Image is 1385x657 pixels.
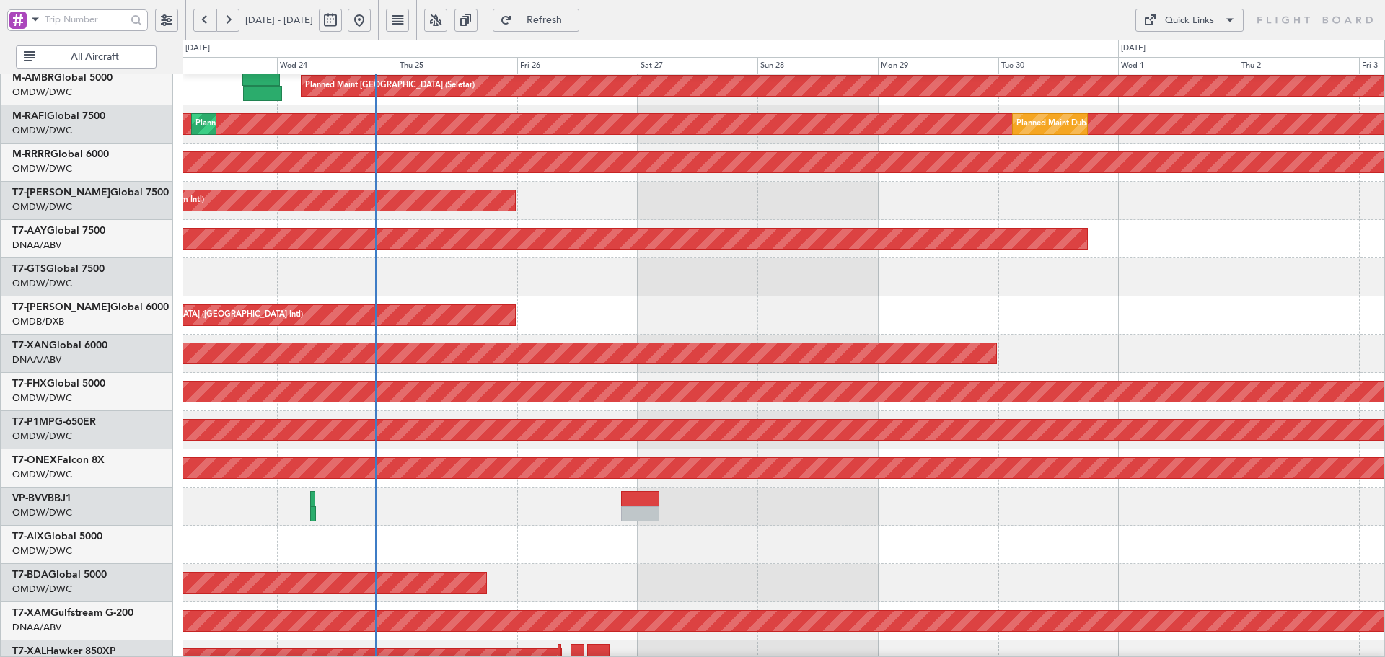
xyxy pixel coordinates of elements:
[397,57,517,74] div: Thu 25
[12,188,169,198] a: T7-[PERSON_NAME]Global 7500
[12,277,72,290] a: OMDW/DWC
[757,57,878,74] div: Sun 28
[277,57,397,74] div: Wed 24
[638,57,758,74] div: Sat 27
[12,532,102,542] a: T7-AIXGlobal 5000
[12,111,105,121] a: M-RAFIGlobal 7500
[12,149,50,159] span: M-RRRR
[878,57,998,74] div: Mon 29
[185,43,210,55] div: [DATE]
[12,226,47,236] span: T7-AAY
[12,646,46,656] span: T7-XAL
[12,417,96,427] a: T7-P1MPG-650ER
[12,417,55,427] span: T7-P1MP
[62,304,303,326] div: Planned Maint [GEOGRAPHIC_DATA] ([GEOGRAPHIC_DATA] Intl)
[12,455,57,465] span: T7-ONEX
[12,455,105,465] a: T7-ONEXFalcon 8X
[245,14,313,27] span: [DATE] - [DATE]
[12,468,72,481] a: OMDW/DWC
[493,9,579,32] button: Refresh
[12,379,47,389] span: T7-FHX
[12,200,72,213] a: OMDW/DWC
[38,52,151,62] span: All Aircraft
[195,113,338,135] div: Planned Maint Dubai (Al Maktoum Intl)
[12,379,105,389] a: T7-FHXGlobal 5000
[12,532,44,542] span: T7-AIX
[12,124,72,137] a: OMDW/DWC
[12,583,72,596] a: OMDW/DWC
[12,340,49,350] span: T7-XAN
[1118,57,1239,74] div: Wed 1
[12,493,48,503] span: VP-BVV
[12,302,110,312] span: T7-[PERSON_NAME]
[12,570,48,580] span: T7-BDA
[1239,57,1359,74] div: Thu 2
[12,544,72,557] a: OMDW/DWC
[12,111,47,121] span: M-RAFI
[12,353,61,366] a: DNAA/ABV
[12,493,71,503] a: VP-BVVBBJ1
[12,302,169,312] a: T7-[PERSON_NAME]Global 6000
[12,392,72,405] a: OMDW/DWC
[12,149,109,159] a: M-RRRRGlobal 6000
[16,45,157,69] button: All Aircraft
[12,608,50,618] span: T7-XAM
[45,9,126,30] input: Trip Number
[998,57,1119,74] div: Tue 30
[12,162,72,175] a: OMDW/DWC
[157,57,277,74] div: Tue 23
[515,15,574,25] span: Refresh
[12,621,61,634] a: DNAA/ABV
[12,570,107,580] a: T7-BDAGlobal 5000
[12,73,113,83] a: M-AMBRGlobal 5000
[12,264,46,274] span: T7-GTS
[12,430,72,443] a: OMDW/DWC
[517,57,638,74] div: Fri 26
[12,188,110,198] span: T7-[PERSON_NAME]
[12,506,72,519] a: OMDW/DWC
[12,226,105,236] a: T7-AAYGlobal 7500
[12,264,105,274] a: T7-GTSGlobal 7500
[12,73,54,83] span: M-AMBR
[12,340,107,350] a: T7-XANGlobal 6000
[12,239,61,252] a: DNAA/ABV
[1121,43,1146,55] div: [DATE]
[12,86,72,99] a: OMDW/DWC
[12,608,133,618] a: T7-XAMGulfstream G-200
[12,646,116,656] a: T7-XALHawker 850XP
[1165,14,1214,28] div: Quick Links
[305,75,475,97] div: Planned Maint [GEOGRAPHIC_DATA] (Seletar)
[12,315,64,328] a: OMDB/DXB
[1016,113,1158,135] div: Planned Maint Dubai (Al Maktoum Intl)
[1135,9,1244,32] button: Quick Links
